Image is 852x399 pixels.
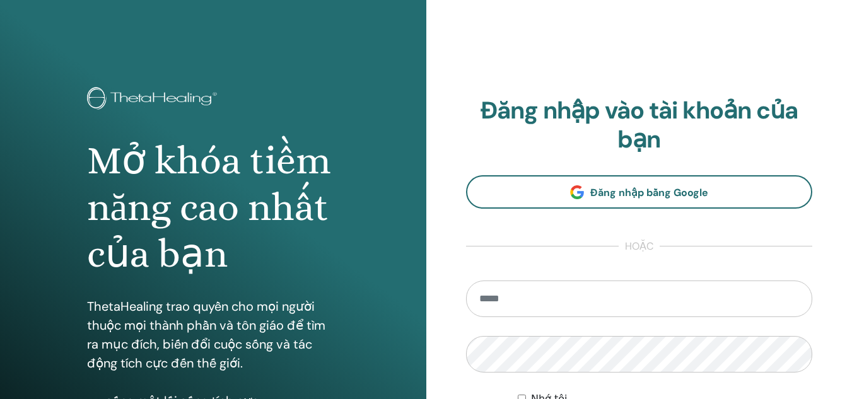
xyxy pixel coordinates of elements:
span: Đăng nhập bằng Google [590,186,708,199]
h2: Đăng nhập vào tài khoản của bạn [466,96,813,154]
h1: Mở khóa tiềm năng cao nhất của bạn [87,137,339,278]
p: ThetaHealing trao quyền cho mọi người thuộc mọi thành phần và tôn giáo để tìm ra mục đích, biến đ... [87,297,339,373]
a: Đăng nhập bằng Google [466,175,813,209]
span: hoặc [619,239,660,254]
